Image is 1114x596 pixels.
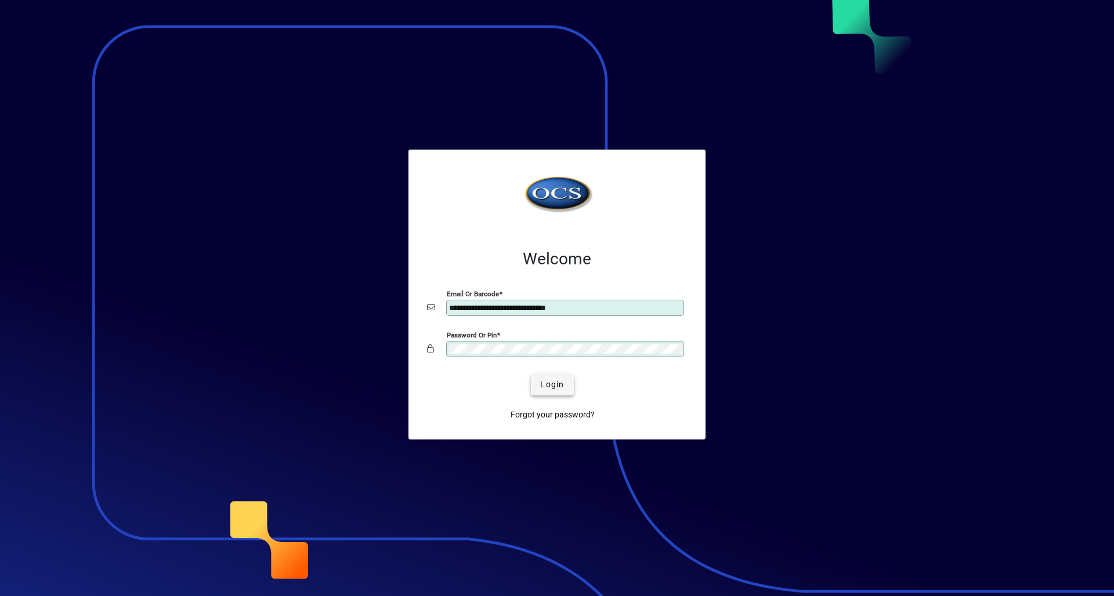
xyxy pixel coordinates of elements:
[506,405,599,426] a: Forgot your password?
[531,375,573,395] button: Login
[447,330,497,339] mat-label: Password or Pin
[511,409,595,421] span: Forgot your password?
[447,289,499,297] mat-label: Email or Barcode
[427,249,687,269] h2: Welcome
[540,379,564,391] span: Login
